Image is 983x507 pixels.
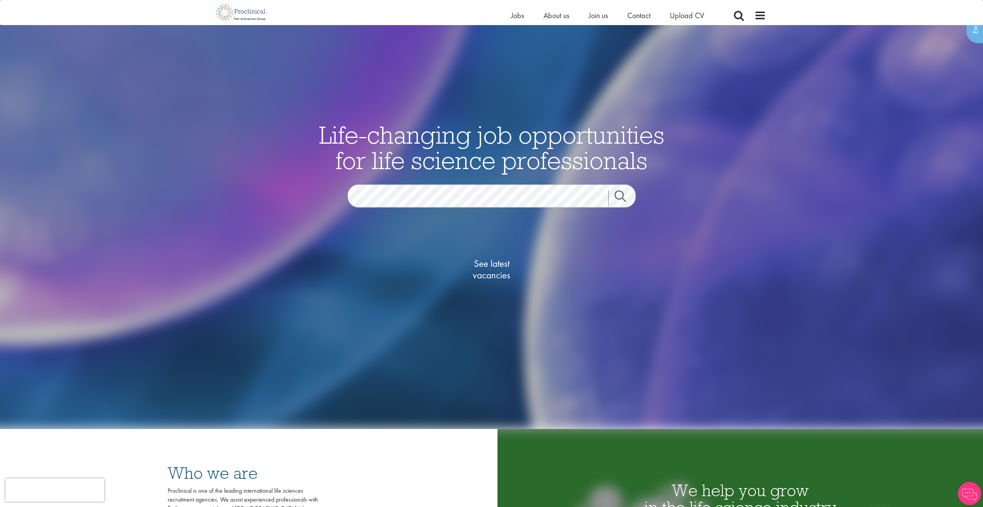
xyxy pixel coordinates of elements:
a: Contact [627,10,650,20]
a: See latestvacancies [453,227,530,312]
span: See latest vacancies [453,258,530,281]
a: Jobs [511,10,524,20]
a: Upload CV [670,10,704,20]
iframe: reCAPTCHA [5,478,104,502]
span: Life-changing job opportunities for life science professionals [319,119,664,176]
a: Job search submit button [608,190,642,206]
a: Join us [589,10,608,20]
a: About us [543,10,569,20]
h3: Who we are [168,465,318,482]
img: Chatbot [958,482,981,505]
